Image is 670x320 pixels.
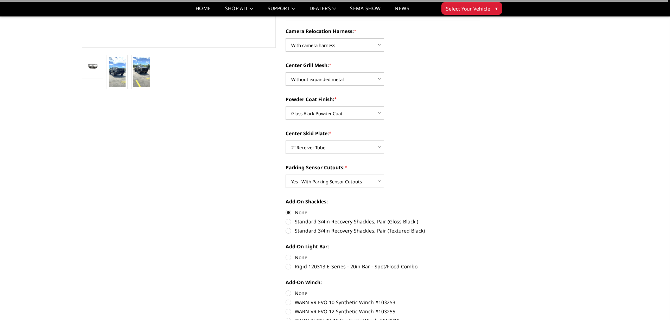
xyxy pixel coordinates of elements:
[196,6,211,16] a: Home
[286,130,480,137] label: Center Skid Plate:
[350,6,381,16] a: SEMA Show
[395,6,409,16] a: News
[286,263,480,270] label: Rigid 120313 E-Series - 20in Bar - Spot/Flood Combo
[133,57,150,87] img: 2023-2026 Ford F450-550 - T2 Series - Extreme Front Bumper (receiver or winch)
[286,198,480,205] label: Add-On Shackles:
[268,6,295,16] a: Support
[286,243,480,250] label: Add-On Light Bar:
[495,5,498,12] span: ▾
[84,62,101,71] img: 2023-2026 Ford F450-550 - T2 Series - Extreme Front Bumper (receiver or winch)
[286,279,480,286] label: Add-On Winch:
[286,254,480,261] label: None
[109,57,126,87] img: 2023-2026 Ford F450-550 - T2 Series - Extreme Front Bumper (receiver or winch)
[286,96,480,103] label: Powder Coat Finish:
[635,286,670,320] iframe: Chat Widget
[286,299,480,306] label: WARN VR EVO 10 Synthetic Winch #103253
[286,27,480,35] label: Camera Relocation Harness:
[441,2,502,15] button: Select Your Vehicle
[286,289,480,297] label: None
[286,218,480,225] label: Standard 3/4in Recovery Shackles, Pair (Gloss Black )
[225,6,254,16] a: shop all
[310,6,336,16] a: Dealers
[286,209,480,216] label: None
[286,164,480,171] label: Parking Sensor Cutouts:
[446,5,490,12] span: Select Your Vehicle
[286,61,480,69] label: Center Grill Mesh:
[286,227,480,234] label: Standard 3/4in Recovery Shackles, Pair (Textured Black)
[286,308,480,315] label: WARN VR EVO 12 Synthetic Winch #103255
